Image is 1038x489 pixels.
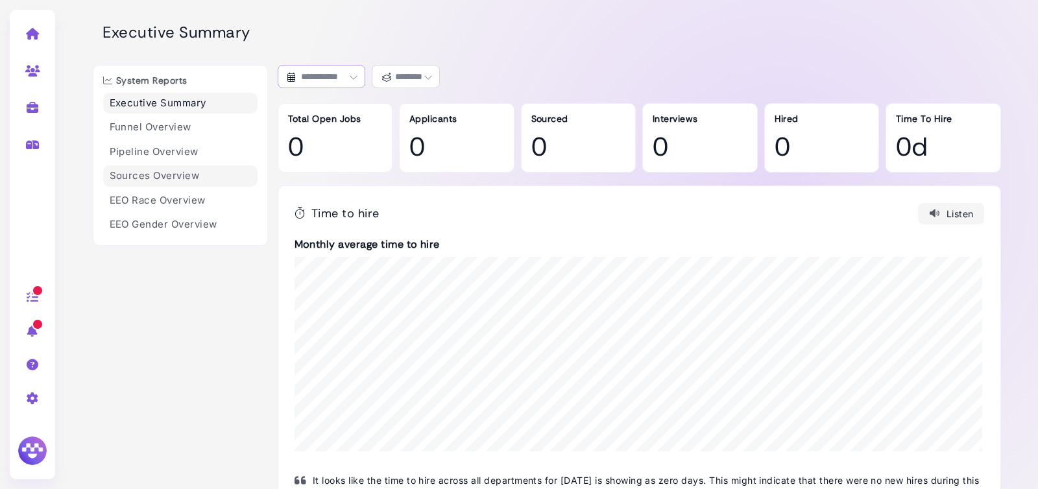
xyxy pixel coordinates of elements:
[288,113,383,125] h3: Total Open Jobs
[295,238,984,250] h3: Monthly average time to hire
[103,190,258,211] a: EEO Race Overview
[409,113,504,125] h3: Applicants
[103,214,258,235] a: EEO Gender Overview
[103,165,258,187] a: Sources Overview
[653,113,747,125] h3: Interviews
[103,141,258,163] a: Pipeline Overview
[775,113,869,125] h3: Hired
[653,131,668,162] h2: 0
[928,207,973,221] div: Listen
[103,93,258,114] a: Executive Summary
[103,117,258,138] a: Funnel Overview
[531,131,547,162] h2: 0
[295,207,380,221] h2: Time to hire
[918,203,984,224] button: Listen
[896,131,928,162] h2: 0d
[103,23,1001,42] h1: Executive Summary
[409,131,425,162] h2: 0
[896,113,991,125] h3: Time To Hire
[531,113,626,125] h3: Sourced
[775,131,790,162] h2: 0
[288,131,304,162] h2: 0
[103,75,258,86] h3: System Reports
[16,435,49,467] img: Megan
